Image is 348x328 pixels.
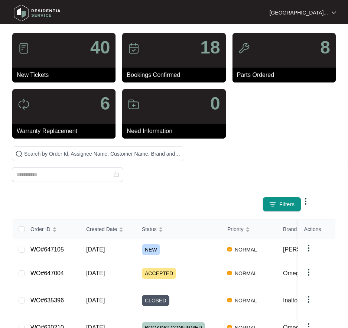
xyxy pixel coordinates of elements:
span: Priority [227,225,244,233]
p: 6 [100,95,110,113]
a: WO#647105 [30,246,64,253]
span: CLOSED [142,295,169,306]
span: Status [142,225,157,233]
span: [PERSON_NAME] [283,246,332,253]
th: Priority [221,220,277,239]
th: Status [136,220,221,239]
span: Inalto [283,297,297,303]
p: New Tickets [17,71,116,79]
p: Need Information [127,127,225,136]
span: NORMAL [232,245,260,254]
th: Brand [277,220,332,239]
span: [DATE] [86,246,105,253]
span: Created Date [86,225,117,233]
span: NORMAL [232,269,260,278]
span: [DATE] [86,297,105,303]
img: Vercel Logo [227,247,232,251]
img: dropdown arrow [304,244,313,253]
button: filter iconFilters [263,197,301,212]
img: icon [128,98,140,110]
p: 8 [320,39,330,56]
span: Brand [283,225,297,233]
img: search-icon [15,150,23,157]
a: WO#647004 [30,270,64,276]
span: Filters [279,201,295,208]
span: ACCEPTED [142,268,176,279]
img: icon [18,42,30,54]
p: [GEOGRAPHIC_DATA]... [270,9,328,16]
span: Omega [283,270,302,276]
input: Search by Order Id, Assignee Name, Customer Name, Brand and Model [24,150,181,158]
th: Order ID [25,220,80,239]
img: dropdown arrow [301,197,310,206]
p: Bookings Confirmed [127,71,225,79]
img: icon [238,42,250,54]
img: Vercel Logo [227,298,232,302]
span: NEW [142,244,160,255]
p: 40 [90,39,110,56]
span: [DATE] [86,270,105,276]
p: Warranty Replacement [17,127,116,136]
img: filter icon [269,201,276,208]
p: 18 [200,39,220,56]
img: dropdown arrow [332,11,336,14]
th: Created Date [80,220,136,239]
th: Actions [298,220,335,239]
p: Parts Ordered [237,71,336,79]
p: 0 [210,95,220,113]
a: WO#635396 [30,297,64,303]
span: NORMAL [232,296,260,305]
img: dropdown arrow [304,295,313,304]
img: icon [128,42,140,54]
span: Order ID [30,225,51,233]
img: icon [18,98,30,110]
img: dropdown arrow [304,268,313,277]
img: residentia service logo [11,2,63,24]
img: Vercel Logo [227,271,232,275]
